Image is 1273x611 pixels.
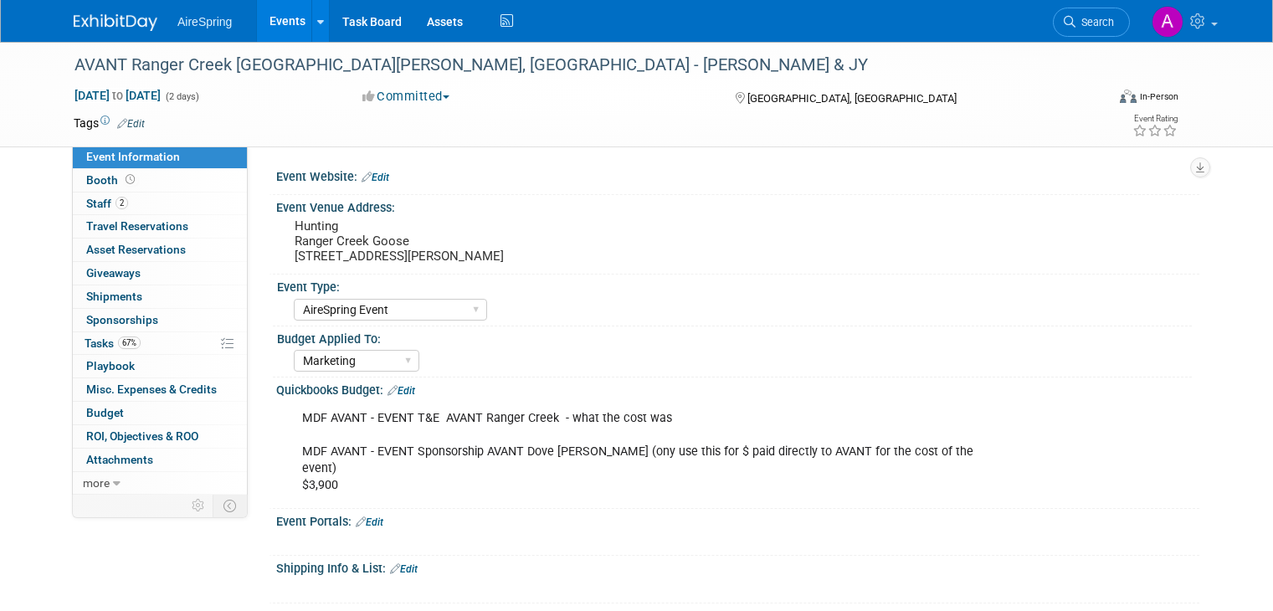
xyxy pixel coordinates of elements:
div: Event Portals: [276,509,1199,531]
div: In-Person [1139,90,1178,103]
a: Staff2 [73,193,247,215]
img: Angie Handal [1152,6,1183,38]
span: [GEOGRAPHIC_DATA], [GEOGRAPHIC_DATA] [747,92,957,105]
span: Travel Reservations [86,219,188,233]
td: Personalize Event Tab Strip [184,495,213,516]
span: Misc. Expenses & Credits [86,383,217,396]
span: ROI, Objectives & ROO [86,429,198,443]
span: (2 days) [164,91,199,102]
img: ExhibitDay [74,14,157,31]
a: Budget [73,402,247,424]
span: Event Information [86,150,180,163]
a: more [73,472,247,495]
td: Tags [74,115,145,131]
a: Tasks67% [73,332,247,355]
a: Edit [117,118,145,130]
a: Event Information [73,146,247,168]
span: [DATE] [DATE] [74,88,162,103]
span: Sponsorships [86,313,158,326]
span: Giveaways [86,266,141,280]
a: Edit [356,516,383,528]
span: to [110,89,126,102]
a: ROI, Objectives & ROO [73,425,247,448]
div: MDF AVANT - EVENT T&E AVANT Ranger Creek - what the cost was MDF AVANT - EVENT Sponsorship AVANT ... [290,402,1020,502]
a: Search [1053,8,1130,37]
div: Event Type: [277,275,1192,295]
a: Edit [390,563,418,575]
span: Attachments [86,453,153,466]
span: AireSpring [177,15,232,28]
button: Committed [357,88,456,105]
span: Tasks [85,336,141,350]
a: Asset Reservations [73,239,247,261]
div: Budget Applied To: [277,326,1192,347]
span: Booth [86,173,138,187]
span: Booth not reserved yet [122,173,138,186]
a: Shipments [73,285,247,308]
div: AVANT Ranger Creek [GEOGRAPHIC_DATA][PERSON_NAME], [GEOGRAPHIC_DATA] - [PERSON_NAME] & JY [69,50,1085,80]
div: Shipping Info & List: [276,556,1199,578]
span: Shipments [86,290,142,303]
a: Edit [362,172,389,183]
span: more [83,476,110,490]
a: Sponsorships [73,309,247,331]
span: 67% [118,336,141,349]
td: Toggle Event Tabs [213,495,248,516]
div: Quickbooks Budget: [276,377,1199,399]
span: Asset Reservations [86,243,186,256]
span: Playbook [86,359,135,372]
span: Search [1075,16,1114,28]
span: Staff [86,197,128,210]
a: Playbook [73,355,247,377]
div: Event Format [1015,87,1178,112]
div: Event Venue Address: [276,195,1199,216]
pre: Hunting Ranger Creek Goose [STREET_ADDRESS][PERSON_NAME] [295,218,643,264]
span: 2 [115,197,128,209]
div: Event Rating [1132,115,1178,123]
a: Travel Reservations [73,215,247,238]
span: Budget [86,406,124,419]
a: Booth [73,169,247,192]
div: Event Website: [276,164,1199,186]
img: Format-Inperson.png [1120,90,1137,103]
a: Attachments [73,449,247,471]
a: Giveaways [73,262,247,285]
a: Edit [388,385,415,397]
a: Misc. Expenses & Credits [73,378,247,401]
